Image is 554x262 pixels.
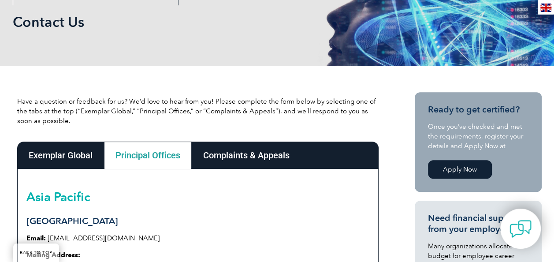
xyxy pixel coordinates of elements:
h1: Contact Us [13,13,351,30]
a: [EMAIL_ADDRESS][DOMAIN_NAME] [48,234,160,242]
img: contact-chat.png [509,218,532,240]
p: Have a question or feedback for us? We’d love to hear from you! Please complete the form below by... [17,97,379,126]
div: Principal Offices [104,142,192,169]
a: BACK TO TOP [13,243,59,262]
p: Once you’ve checked and met the requirements, register your details and Apply Now at [428,122,528,151]
div: Exemplar Global [17,142,104,169]
a: Apply Now [428,160,492,179]
h3: Need financial support from your employer? [428,213,528,235]
h2: Asia Pacific [26,190,369,204]
h3: [GEOGRAPHIC_DATA] [26,216,369,227]
strong: Email: [26,234,46,242]
img: en [540,4,551,12]
div: Complaints & Appeals [192,142,301,169]
h3: Ready to get certified? [428,104,528,115]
